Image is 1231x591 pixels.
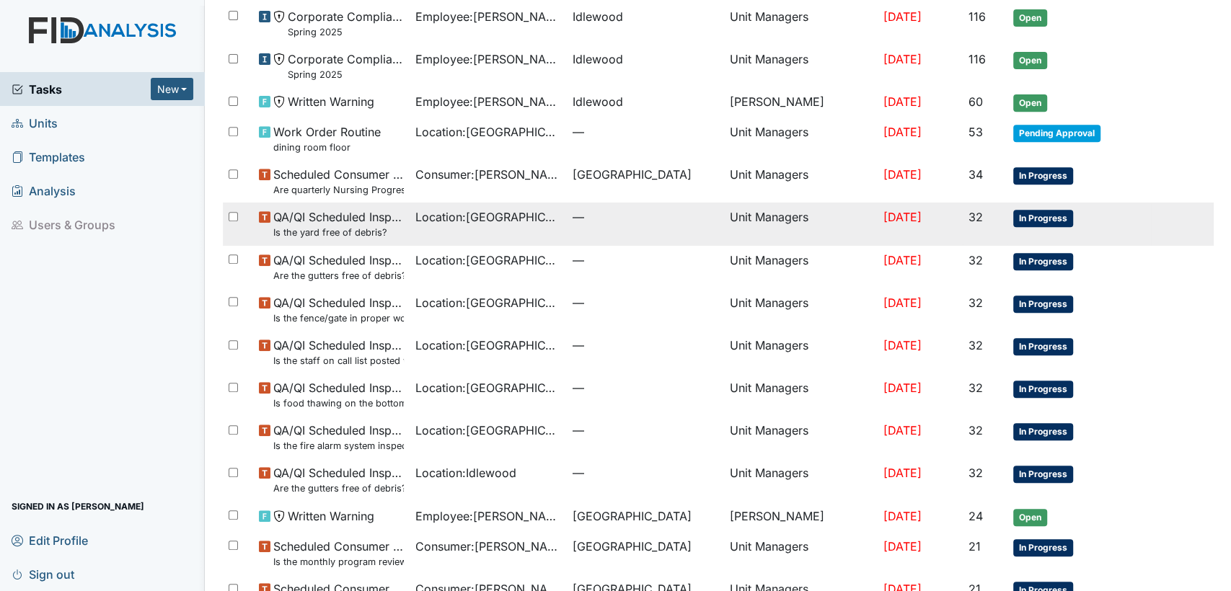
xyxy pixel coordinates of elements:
span: [DATE] [883,295,922,310]
small: Spring 2025 [288,25,405,39]
span: Units [12,112,58,134]
td: Unit Managers [724,416,878,458]
span: [DATE] [883,9,922,24]
span: [DATE] [883,94,922,109]
span: 32 [969,381,983,395]
span: Employee : [PERSON_NAME] [415,93,561,110]
span: Written Warning [288,93,374,110]
span: QA/QI Scheduled Inspection Are the gutters free of debris? [273,464,405,495]
span: [DATE] [883,210,922,224]
span: Location : [GEOGRAPHIC_DATA] [415,123,561,141]
span: Edit Profile [12,529,88,551]
small: Is food thawing on the bottom shelf of the refrigerator within another container? [273,396,405,410]
span: 32 [969,423,983,437]
span: Scheduled Consumer Chart Review Is the monthly program review completed by the 15th of the previo... [273,538,405,569]
span: 32 [969,210,983,224]
td: Unit Managers [724,203,878,245]
span: In Progress [1013,381,1073,398]
td: Unit Managers [724,532,878,574]
span: Location : [GEOGRAPHIC_DATA] [415,379,561,396]
span: In Progress [1013,210,1073,227]
td: [PERSON_NAME] [724,502,878,532]
span: Consumer : [PERSON_NAME] [415,166,561,183]
span: — [573,294,718,311]
span: Open [1013,52,1047,69]
span: Tasks [12,81,151,98]
td: Unit Managers [724,288,878,331]
span: — [573,123,718,141]
span: Employee : [PERSON_NAME] [415,507,561,525]
span: Analysis [12,179,76,202]
span: Location : [GEOGRAPHIC_DATA] [415,337,561,354]
span: — [573,208,718,226]
small: Spring 2025 [288,68,405,81]
span: QA/QI Scheduled Inspection Is food thawing on the bottom shelf of the refrigerator within another... [273,379,405,410]
span: Location : Idlewood [415,464,516,481]
span: Idlewood [573,50,623,68]
td: Unit Managers [724,331,878,373]
span: 116 [969,9,986,24]
small: Is the yard free of debris? [273,226,405,239]
span: — [573,379,718,396]
span: Employee : [PERSON_NAME] [415,50,561,68]
span: Pending Approval [1013,125,1100,142]
td: Unit Managers [724,246,878,288]
span: Idlewood [573,8,623,25]
span: Written Warning [288,507,374,525]
span: In Progress [1013,466,1073,483]
span: Idlewood [573,93,623,110]
span: [DATE] [883,253,922,267]
span: QA/QI Scheduled Inspection Is the yard free of debris? [273,208,405,239]
span: Open [1013,509,1047,526]
span: 24 [969,509,983,523]
small: Is the fire alarm system inspection current? (document the date in the comment section) [273,439,405,453]
small: Are the gutters free of debris? [273,269,405,283]
span: [DATE] [883,466,922,480]
span: QA/QI Scheduled Inspection Is the fence/gate in proper working condition? [273,294,405,325]
span: 21 [969,539,981,554]
span: Work Order Routine dining room floor [273,123,381,154]
span: [DATE] [883,125,922,139]
span: 32 [969,295,983,310]
span: Location : [GEOGRAPHIC_DATA] [415,208,561,226]
span: [DATE] [883,167,922,182]
span: 32 [969,466,983,480]
span: 116 [969,52,986,66]
span: [DATE] [883,509,922,523]
small: Is the monthly program review completed by the 15th of the previous month? [273,555,405,569]
td: Unit Managers [724,45,878,87]
td: Unit Managers [724,373,878,416]
span: 32 [969,338,983,352]
span: In Progress [1013,338,1073,355]
span: Scheduled Consumer Chart Review Are quarterly Nursing Progress Notes/Visual Assessments completed... [273,166,405,197]
span: In Progress [1013,423,1073,440]
span: [DATE] [883,423,922,437]
td: [PERSON_NAME] [724,87,878,117]
span: [GEOGRAPHIC_DATA] [573,507,692,525]
small: Is the fence/gate in proper working condition? [273,311,405,325]
span: Location : [GEOGRAPHIC_DATA] [415,294,561,311]
span: [DATE] [883,381,922,395]
span: Location : [GEOGRAPHIC_DATA] [415,422,561,439]
span: Sign out [12,563,74,585]
button: New [151,78,194,100]
td: Unit Managers [724,458,878,501]
span: [DATE] [883,52,922,66]
span: QA/QI Scheduled Inspection Is the staff on call list posted with staff telephone numbers? [273,337,405,368]
small: dining room floor [273,141,381,154]
span: — [573,337,718,354]
span: Consumer : [PERSON_NAME] [415,538,561,555]
span: Signed in as [PERSON_NAME] [12,495,144,517]
span: Corporate Compliance Spring 2025 [288,50,405,81]
span: [DATE] [883,338,922,352]
span: — [573,252,718,269]
span: 53 [969,125,983,139]
small: Are quarterly Nursing Progress Notes/Visual Assessments completed by the end of the month followi... [273,183,405,197]
span: [DATE] [883,539,922,554]
span: 60 [969,94,983,109]
td: Unit Managers [724,117,878,160]
span: [GEOGRAPHIC_DATA] [573,166,692,183]
span: — [573,464,718,481]
span: Corporate Compliance Spring 2025 [288,8,405,39]
span: Open [1013,94,1047,112]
